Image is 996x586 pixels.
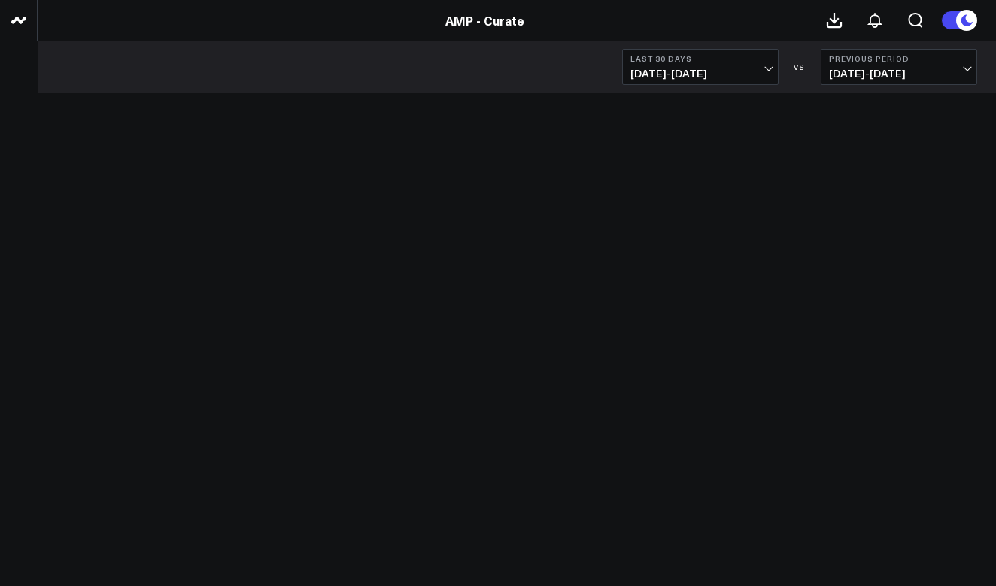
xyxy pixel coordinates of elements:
b: Last 30 Days [630,54,770,63]
b: Previous Period [829,54,969,63]
button: Previous Period[DATE]-[DATE] [821,49,977,85]
a: AMP - Curate [445,12,524,29]
button: Last 30 Days[DATE]-[DATE] [622,49,779,85]
div: VS [786,62,813,71]
span: [DATE] - [DATE] [829,68,969,80]
span: [DATE] - [DATE] [630,68,770,80]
